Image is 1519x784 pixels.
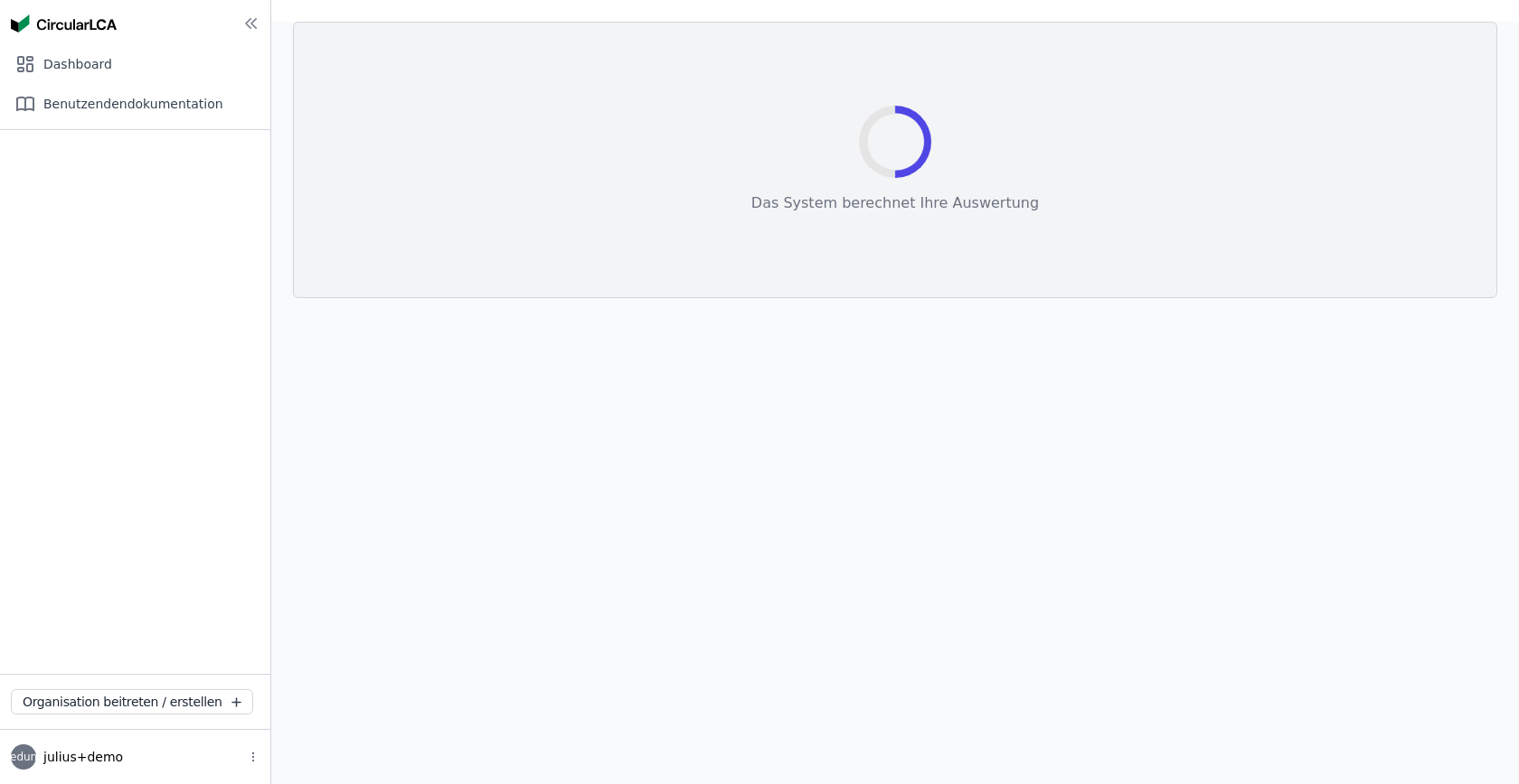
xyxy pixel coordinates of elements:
[11,14,117,33] img: Concular
[36,748,123,766] span: julius+demo
[751,192,1039,214] div: Das System berechnet Ihre Auswertung
[11,689,253,714] button: Organisation beitreten / erstellen
[7,86,263,122] div: Benutzendendokumentation
[7,46,263,82] div: Dashboard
